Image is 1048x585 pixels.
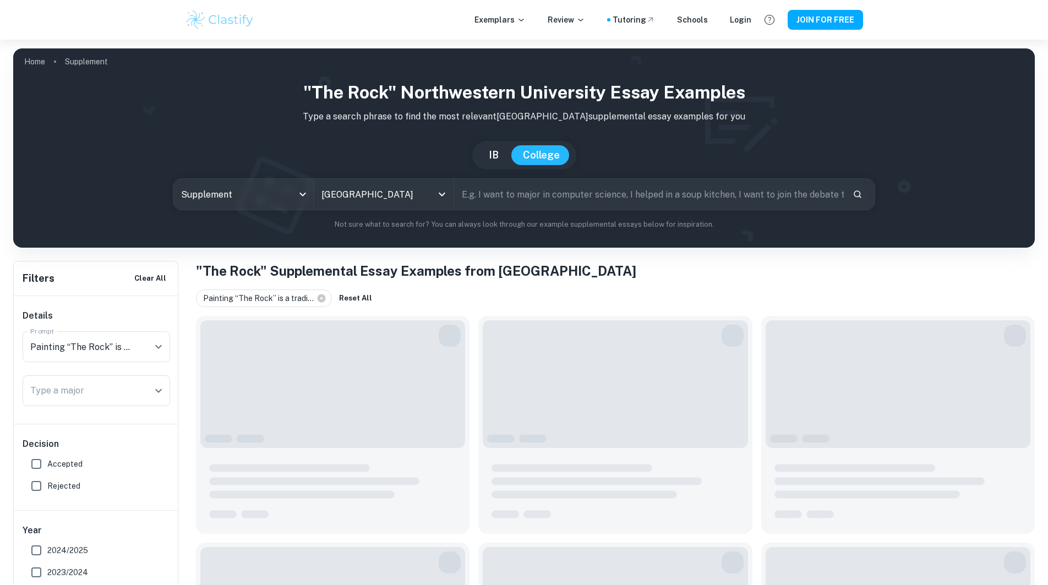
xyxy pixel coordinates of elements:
h6: Decision [23,438,170,451]
a: Tutoring [613,14,655,26]
span: Painting “The Rock” is a tradi... [203,292,319,304]
p: Review [548,14,585,26]
label: Prompt [30,326,54,336]
a: Login [730,14,751,26]
button: Open [434,187,450,202]
button: Reset All [336,290,375,307]
p: Type a search phrase to find the most relevant [GEOGRAPHIC_DATA] supplemental essay examples for you [22,110,1026,123]
h6: Filters [23,271,54,286]
span: Rejected [47,480,80,492]
span: 2024/2025 [47,544,88,556]
img: Clastify logo [185,9,255,31]
button: Open [151,383,166,398]
input: E.g. I want to major in computer science, I helped in a soup kitchen, I want to join the debate t... [454,179,844,210]
span: 2023/2024 [47,566,88,578]
h6: Details [23,309,170,322]
button: Clear All [132,270,169,287]
p: Supplement [65,56,108,68]
h1: "The Rock" Supplemental Essay Examples from [GEOGRAPHIC_DATA] [196,261,1035,281]
button: IB [478,145,510,165]
a: Schools [677,14,708,26]
button: Search [848,185,867,204]
div: Painting “The Rock” is a tradi... [196,289,332,307]
p: Exemplars [474,14,526,26]
h1: "The Rock" Northwestern University Essay Examples [22,79,1026,106]
img: profile cover [13,48,1035,248]
button: College [512,145,571,165]
p: Not sure what to search for? You can always look through our example supplemental essays below fo... [22,219,1026,230]
a: Home [24,54,45,69]
button: Open [151,339,166,354]
span: Accepted [47,458,83,470]
button: Help and Feedback [760,10,779,29]
button: JOIN FOR FREE [788,10,863,30]
h6: Year [23,524,170,537]
div: Supplement [173,179,313,210]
